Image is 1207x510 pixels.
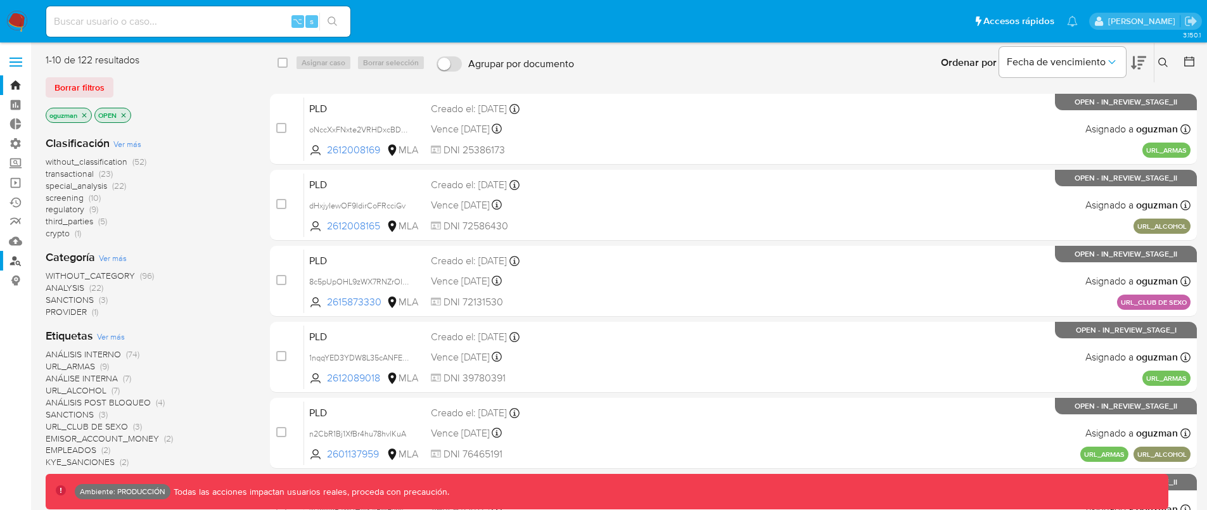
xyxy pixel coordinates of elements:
[293,15,302,27] span: ⌥
[46,13,350,30] input: Buscar usuario o caso...
[319,13,345,30] button: search-icon
[170,486,449,498] p: Todas las acciones impactan usuarios reales, proceda con precaución.
[983,15,1054,28] span: Accesos rápidos
[1108,15,1180,27] p: omar.guzman@mercadolibre.com.co
[1184,15,1197,28] a: Salir
[80,489,165,494] p: Ambiente: PRODUCCIÓN
[1067,16,1078,27] a: Notificaciones
[310,15,314,27] span: s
